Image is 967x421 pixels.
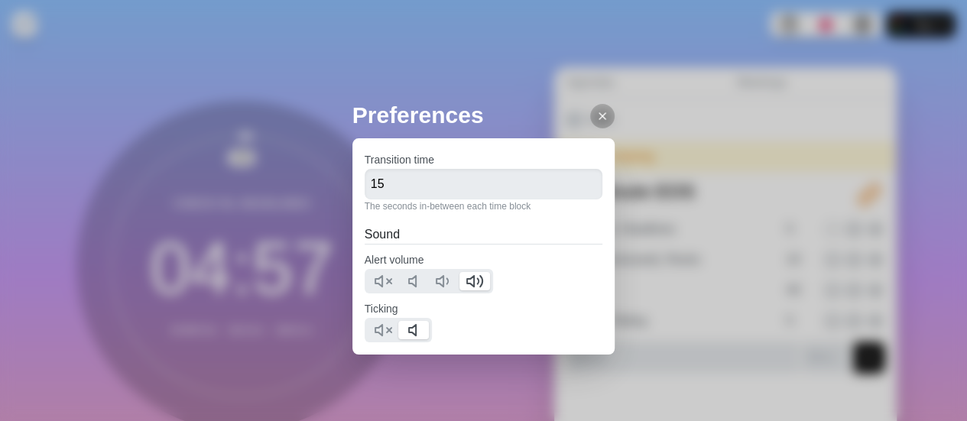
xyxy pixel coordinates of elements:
[365,225,603,244] h2: Sound
[365,254,424,266] label: Alert volume
[365,199,603,213] p: The seconds in-between each time block
[365,303,398,315] label: Ticking
[352,98,615,132] h2: Preferences
[365,154,434,166] label: Transition time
